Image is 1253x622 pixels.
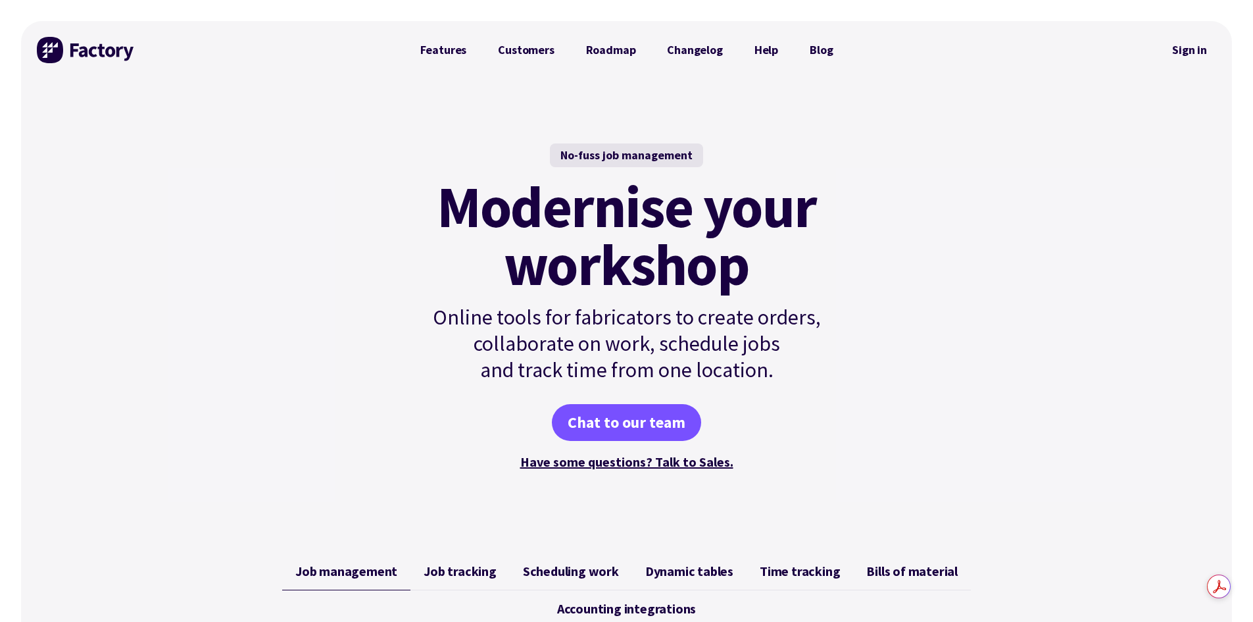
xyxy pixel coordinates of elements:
[552,404,701,441] a: Chat to our team
[760,563,840,579] span: Time tracking
[523,563,619,579] span: Scheduling work
[437,178,816,294] mark: Modernise your workshop
[405,37,849,63] nav: Primary Navigation
[550,143,703,167] div: No-fuss job management
[424,563,497,579] span: Job tracking
[794,37,848,63] a: Blog
[1163,35,1216,65] nav: Secondary Navigation
[482,37,570,63] a: Customers
[37,37,135,63] img: Factory
[557,601,696,617] span: Accounting integrations
[739,37,794,63] a: Help
[405,37,483,63] a: Features
[866,563,958,579] span: Bills of material
[295,563,397,579] span: Job management
[651,37,738,63] a: Changelog
[405,304,849,383] p: Online tools for fabricators to create orders, collaborate on work, schedule jobs and track time ...
[520,454,733,470] a: Have some questions? Talk to Sales.
[645,563,733,579] span: Dynamic tables
[570,37,652,63] a: Roadmap
[1163,35,1216,65] a: Sign in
